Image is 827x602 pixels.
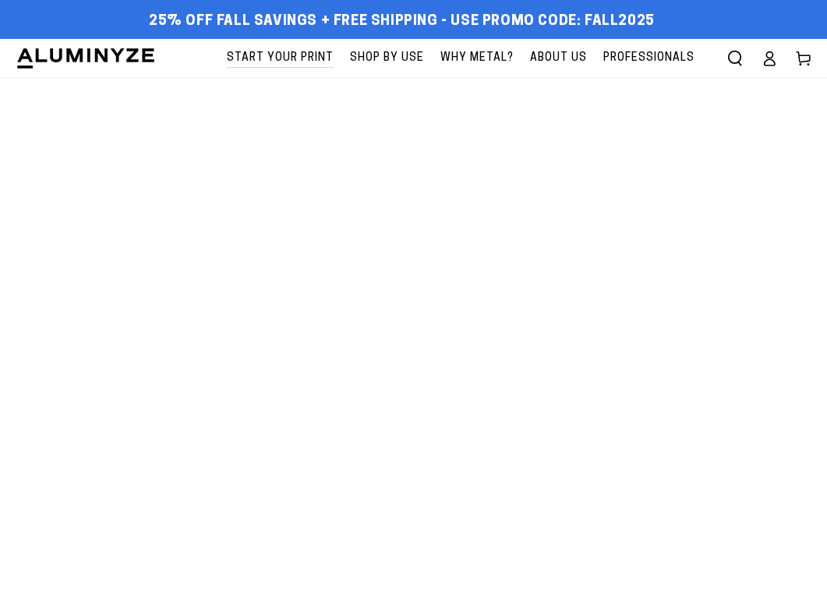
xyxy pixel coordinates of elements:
span: Why Metal? [440,48,514,68]
a: About Us [522,39,595,77]
a: Start Your Print [219,39,341,77]
span: About Us [530,48,587,68]
span: 25% off FALL Savings + Free Shipping - Use Promo Code: FALL2025 [149,13,655,30]
span: Shop By Use [350,48,424,68]
a: Shop By Use [342,39,432,77]
summary: Search our site [718,41,752,76]
span: Professionals [603,48,694,68]
a: Professionals [596,39,702,77]
span: Start Your Print [227,48,334,68]
a: Why Metal? [433,39,521,77]
img: Aluminyze [16,47,156,70]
